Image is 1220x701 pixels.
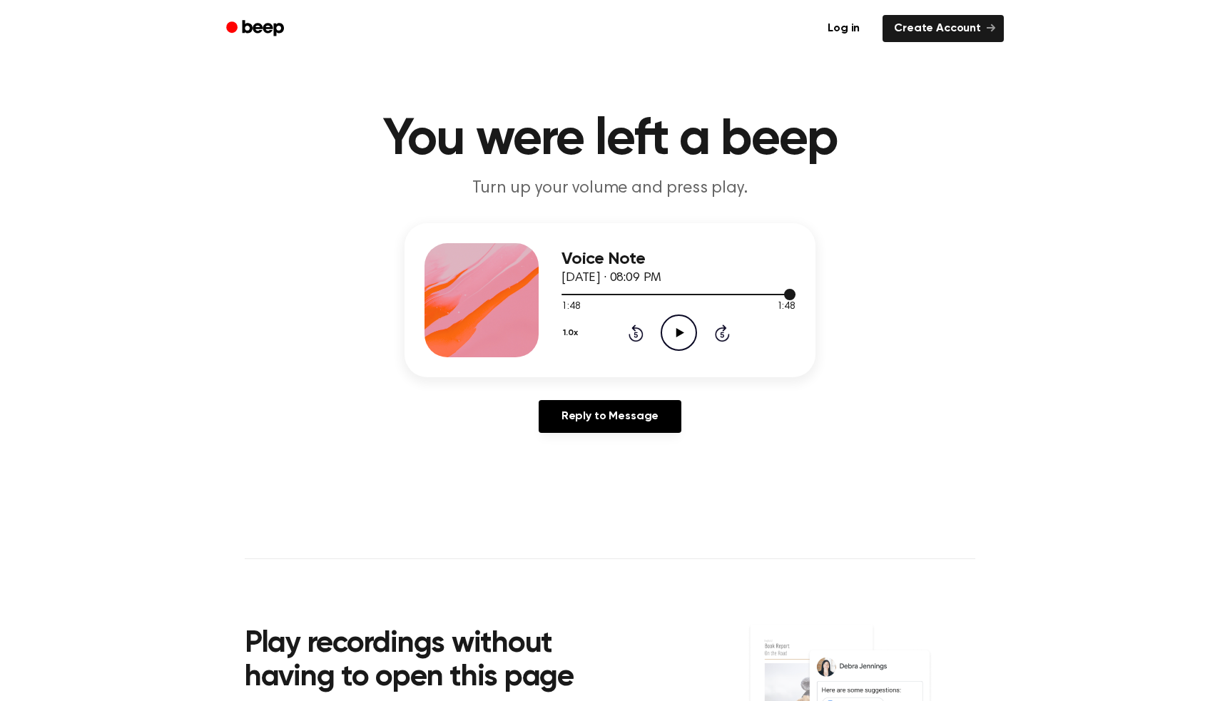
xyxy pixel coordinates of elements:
[336,177,884,200] p: Turn up your volume and press play.
[777,300,795,314] span: 1:48
[561,250,795,269] h3: Voice Note
[216,15,297,43] a: Beep
[561,321,583,345] button: 1.0x
[561,300,580,314] span: 1:48
[813,12,874,45] a: Log in
[539,400,681,433] a: Reply to Message
[245,114,975,165] h1: You were left a beep
[883,15,1004,42] a: Create Account
[245,628,629,695] h2: Play recordings without having to open this page
[561,272,661,285] span: [DATE] · 08:09 PM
